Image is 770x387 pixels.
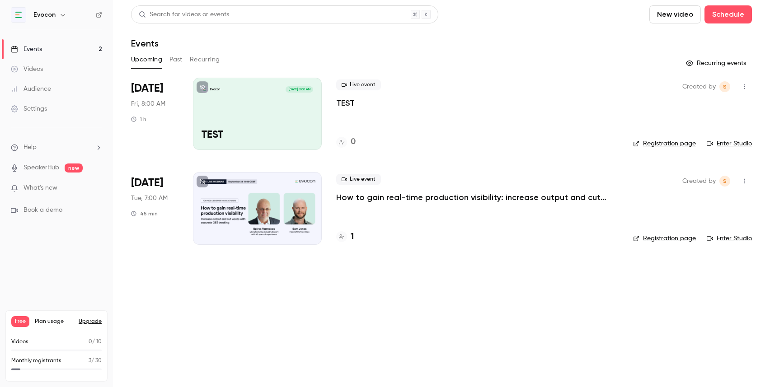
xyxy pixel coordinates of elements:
h6: Evocon [33,10,56,19]
span: Book a demo [23,205,62,215]
div: Sep 12 Fri, 8:00 AM (America/New York) [131,78,178,150]
span: [DATE] [131,176,163,190]
button: Upgrade [79,318,102,325]
button: New video [649,5,701,23]
a: How to gain real-time production visibility: increase output and cut waste with accurate OEE trac... [336,192,607,203]
img: Evocon [11,8,26,22]
span: Anna-Liisa Staskevits [719,81,730,92]
button: Upcoming [131,52,162,67]
span: Created by [682,81,716,92]
div: Settings [11,104,47,113]
div: 1 h [131,116,146,123]
div: Sep 23 Tue, 2:00 PM (Europe/Tallinn) [131,172,178,244]
span: Help [23,143,37,152]
span: [DATE] 8:00 AM [286,86,313,93]
a: 0 [336,136,356,148]
p: / 30 [89,357,102,365]
span: Live event [336,79,381,90]
a: Registration page [633,234,696,243]
p: / 10 [89,338,102,346]
a: TEST [336,98,355,108]
span: [DATE] [131,81,163,96]
span: Live event [336,174,381,185]
p: Videos [11,338,28,346]
span: Created by [682,176,716,187]
button: Recurring events [682,56,752,70]
span: Fri, 8:00 AM [131,99,165,108]
div: Search for videos or events [139,10,229,19]
a: Enter Studio [707,139,752,148]
p: Evocon [210,87,220,92]
div: 45 min [131,210,158,217]
a: Enter Studio [707,234,752,243]
span: Plan usage [35,318,73,325]
div: Audience [11,84,51,93]
a: Registration page [633,139,696,148]
button: Recurring [190,52,220,67]
p: Monthly registrants [11,357,61,365]
button: Past [169,52,183,67]
button: Schedule [704,5,752,23]
span: Tue, 7:00 AM [131,194,168,203]
div: Videos [11,65,43,74]
h4: 0 [351,136,356,148]
a: 1 [336,231,354,243]
span: Anna-Liisa Staskevits [719,176,730,187]
a: TESTEvocon[DATE] 8:00 AMTEST [193,78,322,150]
div: Events [11,45,42,54]
span: 0 [89,339,92,345]
span: Free [11,316,29,327]
a: SpeakerHub [23,163,59,173]
span: S [723,81,727,92]
h4: 1 [351,231,354,243]
p: TEST [202,130,313,141]
span: new [65,163,83,173]
iframe: Noticeable Trigger [91,184,102,192]
span: S [723,176,727,187]
span: What's new [23,183,57,193]
h1: Events [131,38,159,49]
li: help-dropdown-opener [11,143,102,152]
span: 3 [89,358,91,364]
